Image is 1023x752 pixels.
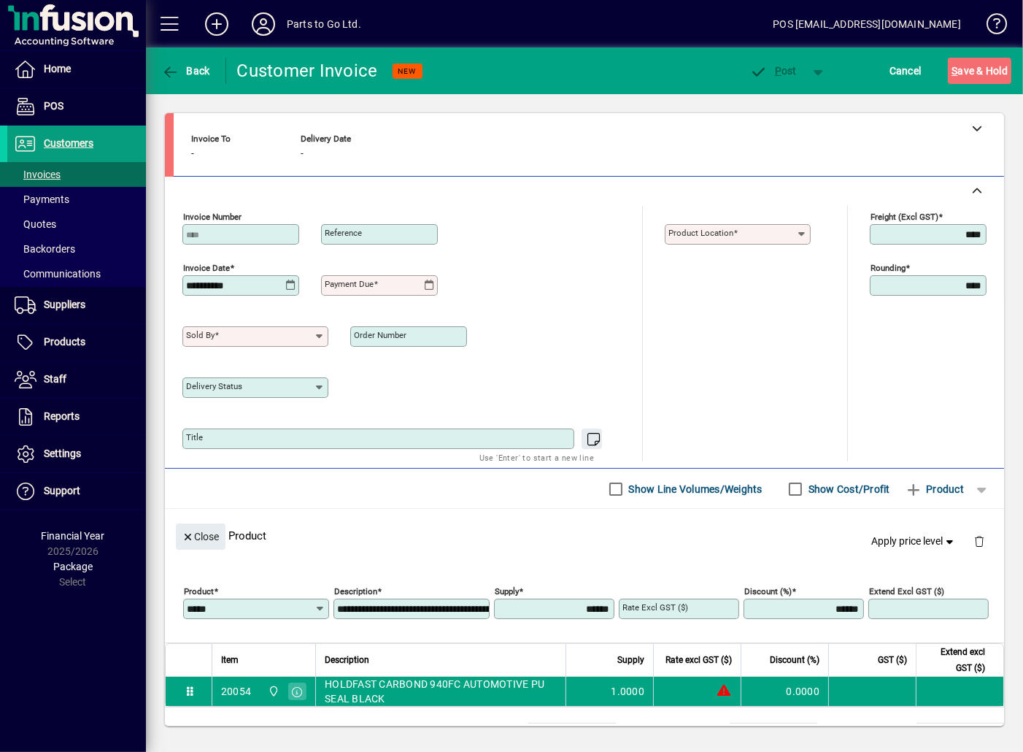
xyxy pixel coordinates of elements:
button: Profile [240,11,287,37]
span: Staff [44,373,66,385]
mat-label: Order number [354,330,406,340]
mat-label: Extend excl GST ($) [869,586,944,596]
span: NEW [398,66,417,76]
label: Show Line Volumes/Weights [626,482,763,496]
span: Customers [44,137,93,149]
span: Product [905,477,964,501]
mat-label: Reference [325,228,362,238]
span: Financial Year [42,530,105,542]
span: Communications [15,268,101,280]
span: ost [749,65,797,77]
button: Post [742,58,804,84]
span: Backorders [15,243,75,255]
td: 0.00 [730,724,817,741]
span: 1.0000 [611,684,645,699]
a: Quotes [7,212,146,237]
span: - [191,148,194,160]
mat-label: Product location [668,228,733,238]
a: Support [7,473,146,510]
span: GST ($) [878,652,907,668]
app-page-header-button: Close [172,529,229,542]
span: Cancel [889,59,922,83]
div: POS [EMAIL_ADDRESS][DOMAIN_NAME] [773,12,961,36]
a: Invoices [7,162,146,187]
a: POS [7,88,146,125]
a: Communications [7,261,146,286]
a: Settings [7,436,146,472]
a: Products [7,324,146,361]
a: Home [7,51,146,88]
div: Parts to Go Ltd. [287,12,361,36]
a: Payments [7,187,146,212]
td: Freight (excl GST) [628,724,730,741]
span: Home [44,63,71,74]
span: Payments [15,193,69,205]
span: POS [44,100,63,112]
a: Staff [7,361,146,398]
span: ave & Hold [951,59,1008,83]
td: GST exclusive [829,724,916,741]
td: 0.0000 [741,677,828,706]
mat-label: Invoice number [183,212,242,222]
span: Invoices [15,169,61,180]
app-page-header-button: Back [146,58,226,84]
mat-label: Rounding [870,263,906,273]
mat-hint: Use 'Enter' to start a new line [479,449,594,466]
a: Reports [7,399,146,435]
td: 0.0000 M³ [528,724,616,741]
mat-label: Product [184,586,214,596]
span: Support [44,485,80,496]
span: Discount (%) [770,652,819,668]
span: Suppliers [44,299,85,310]
div: Customer Invoice [237,59,378,83]
app-page-header-button: Delete [962,534,997,548]
div: Product [165,509,1004,562]
span: Rate excl GST ($) [665,652,732,668]
span: P [775,65,781,77]
a: Suppliers [7,287,146,323]
td: 0.00 [916,724,1004,741]
label: Show Cost/Profit [806,482,890,496]
div: 20054 [221,684,251,699]
mat-label: Description [334,586,377,596]
span: Item [221,652,239,668]
span: - [301,148,304,160]
span: Close [182,525,220,549]
mat-label: Sold by [186,330,215,340]
span: Description [325,652,369,668]
span: Products [44,336,85,348]
button: Save & Hold [948,58,1011,84]
button: Add [193,11,240,37]
span: Package [53,561,93,572]
span: Back [161,65,210,77]
mat-label: Payment due [325,279,374,289]
mat-label: Discount (%) [744,586,792,596]
button: Product [897,476,971,502]
a: Knowledge Base [976,3,1005,50]
span: Reports [44,410,80,422]
span: Extend excl GST ($) [925,644,985,676]
span: Quotes [15,218,56,230]
mat-label: Invoice date [183,263,230,273]
span: Settings [44,448,81,459]
button: Apply price level [866,529,962,555]
button: Cancel [886,58,925,84]
a: Backorders [7,237,146,261]
mat-label: Delivery status [186,381,242,391]
mat-label: Title [186,432,203,442]
span: Apply price level [872,534,957,549]
span: HOLDFAST CARBOND 940FC AUTOMOTIVE PU SEAL BLACK [325,677,557,706]
mat-label: Freight (excl GST) [870,212,938,222]
span: Supply [617,652,644,668]
mat-label: Rate excl GST ($) [622,602,688,613]
mat-label: Supply [495,586,519,596]
button: Back [158,58,214,84]
td: Total Volume [441,724,528,741]
span: S [951,65,957,77]
button: Delete [962,523,997,559]
button: Close [176,523,225,550]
